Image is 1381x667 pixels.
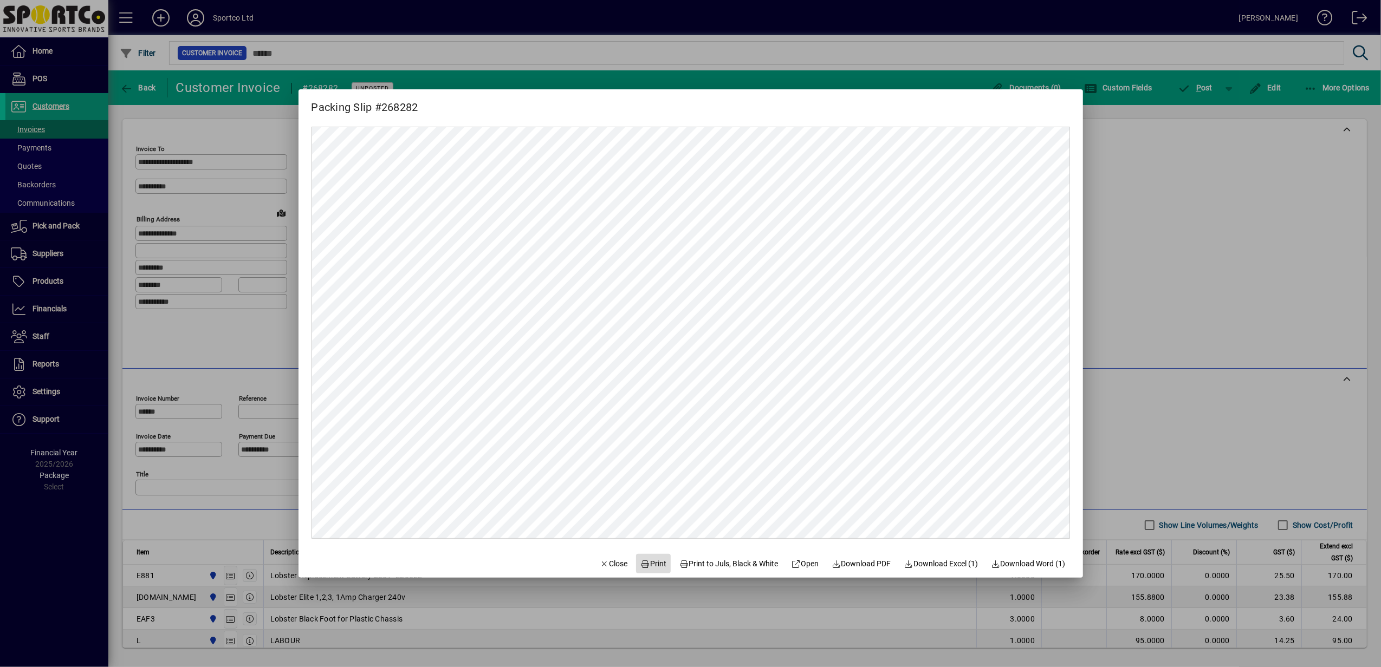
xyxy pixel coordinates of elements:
span: Print to Juls, Black & White [679,558,779,570]
button: Print to Juls, Black & White [675,554,783,573]
span: Download PDF [832,558,891,570]
span: Download Excel (1) [904,558,978,570]
span: Open [792,558,819,570]
a: Open [787,554,824,573]
span: Print [640,558,666,570]
span: Download Word (1) [991,558,1066,570]
span: Close [600,558,628,570]
button: Close [595,554,632,573]
button: Print [636,554,671,573]
h2: Packing Slip #268282 [299,89,431,116]
a: Download PDF [827,554,896,573]
button: Download Excel (1) [900,554,983,573]
button: Download Word (1) [987,554,1070,573]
